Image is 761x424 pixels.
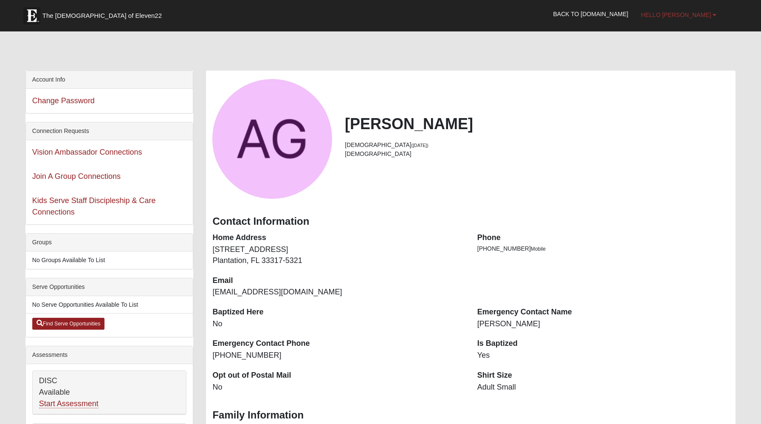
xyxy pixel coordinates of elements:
[477,319,729,330] dd: [PERSON_NAME]
[212,338,464,349] dt: Emergency Contact Phone
[32,148,142,156] a: Vision Ambassador Connections
[547,3,635,25] a: Back to [DOMAIN_NAME]
[26,71,193,89] div: Account Info
[32,96,95,105] a: Change Password
[345,141,729,150] li: [DEMOGRAPHIC_DATA]
[212,275,464,286] dt: Email
[477,350,729,361] dd: Yes
[26,234,193,252] div: Groups
[412,143,428,148] small: ([DATE])
[212,79,332,199] a: View Fullsize Photo
[477,232,729,243] dt: Phone
[26,296,193,314] li: No Serve Opportunities Available To List
[212,244,464,266] dd: [STREET_ADDRESS] Plantation, FL 33317-5321
[212,287,464,298] dd: [EMAIL_ADDRESS][DOMAIN_NAME]
[26,122,193,140] div: Connection Requests
[212,409,729,421] h3: Family Information
[345,115,729,133] h2: [PERSON_NAME]
[23,7,40,24] img: Eleven22 logo
[212,382,464,393] dd: No
[477,382,729,393] dd: Adult Small
[634,4,723,25] a: Hello [PERSON_NAME]
[212,232,464,243] dt: Home Address
[26,346,193,364] div: Assessments
[641,11,711,18] span: Hello [PERSON_NAME]
[477,338,729,349] dt: Is Baptized
[32,172,121,181] a: Join A Group Connections
[212,319,464,330] dd: No
[477,370,729,381] dt: Shirt Size
[477,307,729,318] dt: Emergency Contact Name
[212,350,464,361] dd: [PHONE_NUMBER]
[26,278,193,296] div: Serve Opportunities
[26,252,193,269] li: No Groups Available To List
[212,215,729,228] h3: Contact Information
[531,246,546,252] span: Mobile
[39,399,99,408] a: Start Assessment
[212,307,464,318] dt: Baptized Here
[345,150,729,158] li: [DEMOGRAPHIC_DATA]
[32,196,156,216] a: Kids Serve Staff Discipleship & Care Connections
[19,3,189,24] a: The [DEMOGRAPHIC_DATA] of Eleven22
[33,371,186,414] div: DISC Available
[212,370,464,381] dt: Opt out of Postal Mail
[42,11,162,20] span: The [DEMOGRAPHIC_DATA] of Eleven22
[32,318,105,330] a: Find Serve Opportunities
[477,244,729,253] li: [PHONE_NUMBER]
